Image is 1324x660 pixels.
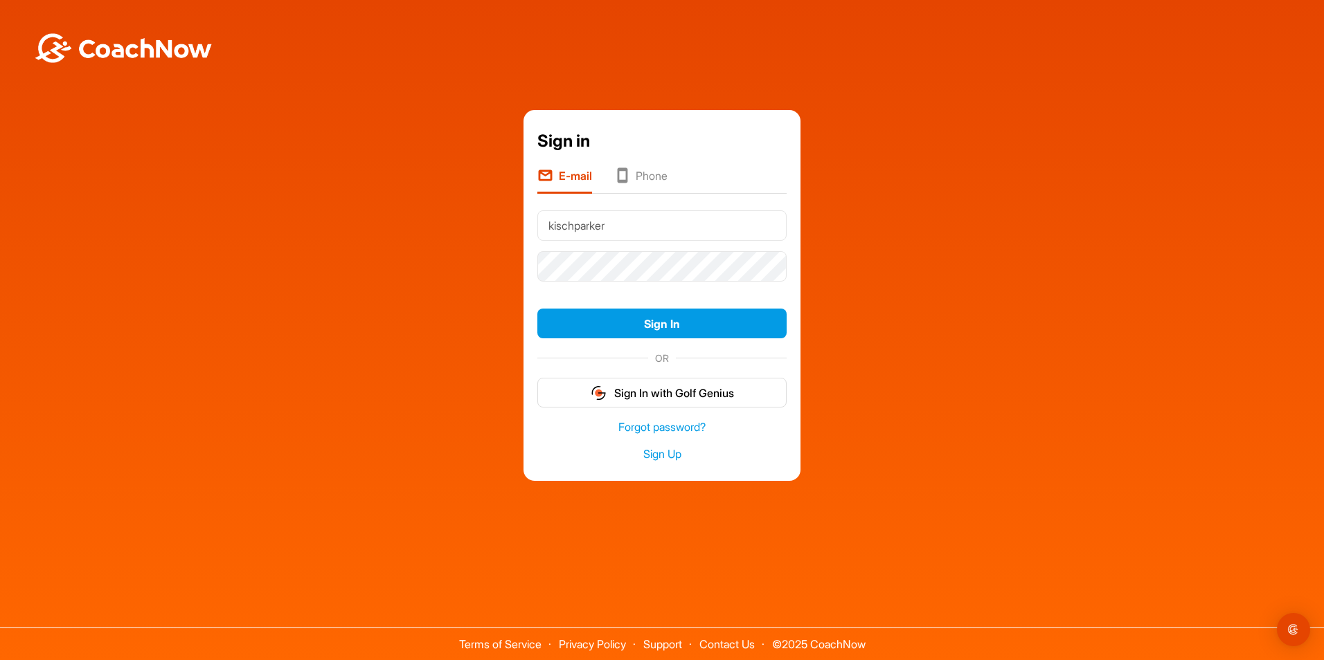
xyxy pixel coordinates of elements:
[33,33,213,63] img: BwLJSsUCoWCh5upNqxVrqldRgqLPVwmV24tXu5FoVAoFEpwwqQ3VIfuoInZCoVCoTD4vwADAC3ZFMkVEQFDAAAAAElFTkSuQmCC
[459,637,542,651] a: Terms of Service
[537,129,787,154] div: Sign in
[537,446,787,462] a: Sign Up
[643,637,682,651] a: Support
[537,309,787,338] button: Sign In
[699,637,755,651] a: Contact Us
[537,419,787,435] a: Forgot password?
[765,628,873,650] span: © 2025 CoachNow
[537,210,787,241] input: E-mail
[537,167,592,194] li: E-mail
[559,637,626,651] a: Privacy Policy
[614,167,668,194] li: Phone
[648,351,676,365] span: OR
[590,385,607,401] img: gg_logo
[537,378,787,407] button: Sign In with Golf Genius
[1277,613,1310,646] div: Open Intercom Messenger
